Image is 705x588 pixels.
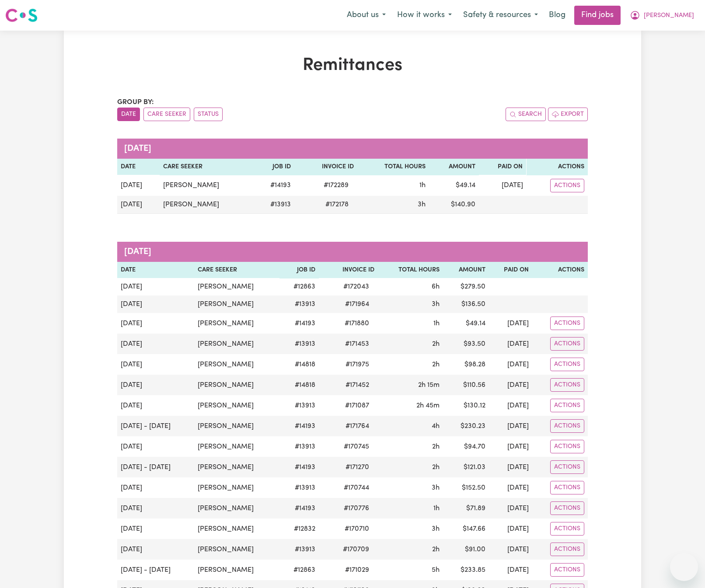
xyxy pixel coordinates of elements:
span: # 170745 [339,442,374,452]
td: [PERSON_NAME] [194,498,279,518]
span: 2 hours [432,341,440,348]
td: $ 71.89 [443,498,489,518]
caption: [DATE] [117,139,588,159]
td: [DATE] [117,436,194,457]
td: [DATE] [117,313,194,334]
span: 2 hours 15 minutes [418,382,440,389]
td: [PERSON_NAME] [160,196,253,214]
span: 3 hours [432,484,440,491]
td: $ 93.50 [443,334,489,354]
td: # 13913 [253,196,294,214]
button: How it works [391,6,457,24]
button: Actions [550,460,584,474]
th: Job ID [253,159,294,175]
span: # 170710 [339,524,374,534]
button: Actions [550,378,584,392]
td: $ 147.66 [443,518,489,539]
span: # 172178 [320,199,354,210]
button: Actions [550,522,584,536]
td: $ 98.28 [443,354,489,375]
td: [PERSON_NAME] [194,416,279,436]
td: [DATE] [489,395,532,416]
td: [DATE] [489,416,532,436]
td: [PERSON_NAME] [194,518,279,539]
td: $ 49.14 [429,175,479,196]
td: # 14193 [279,416,318,436]
td: [DATE] - [DATE] [117,560,194,580]
iframe: Button to launch messaging window [670,553,698,581]
td: [PERSON_NAME] [194,477,279,498]
td: [DATE] [117,498,194,518]
span: [PERSON_NAME] [644,11,694,21]
span: 2 hours [432,361,440,368]
button: Actions [550,563,584,577]
td: [DATE] [489,313,532,334]
td: [PERSON_NAME] [194,296,279,313]
td: [DATE] [489,518,532,539]
th: Date [117,159,160,175]
td: [PERSON_NAME] [160,175,253,196]
button: Actions [550,501,584,515]
span: # 171880 [339,318,374,329]
td: [DATE] [117,518,194,539]
td: # 14193 [279,313,318,334]
button: Actions [550,358,584,371]
th: Invoice ID [294,159,357,175]
th: Care Seeker [194,262,279,278]
th: Total Hours [357,159,429,175]
span: 1 hour [419,182,426,189]
span: # 172043 [338,282,374,292]
td: $ 121.03 [443,457,489,477]
th: Amount [429,159,479,175]
td: $ 279.50 [443,278,489,296]
th: Date [117,262,194,278]
td: $ 49.14 [443,313,489,334]
td: [DATE] - [DATE] [117,416,194,436]
a: Careseekers logo [5,5,38,25]
td: [PERSON_NAME] [194,375,279,395]
span: # 170744 [339,483,374,493]
td: # 13913 [279,395,318,416]
td: [DATE] [117,175,160,196]
td: [DATE] [479,175,527,196]
td: [DATE] [117,196,160,214]
td: $ 110.56 [443,375,489,395]
td: # 13913 [279,334,318,354]
button: Actions [550,419,584,433]
span: 1 hour [433,505,440,512]
span: # 171964 [340,299,374,310]
span: # 171270 [340,462,374,473]
button: Search [506,108,546,121]
td: [PERSON_NAME] [194,457,279,477]
td: [DATE] [117,278,194,296]
span: # 171975 [340,359,374,370]
td: [DATE] [489,498,532,518]
span: # 171452 [340,380,374,390]
span: 1 hour [433,320,440,327]
td: # 12832 [279,518,318,539]
td: $ 130.12 [443,395,489,416]
button: Actions [550,317,584,330]
td: # 14193 [253,175,294,196]
span: 3 hours [432,525,440,532]
td: [PERSON_NAME] [194,560,279,580]
span: 6 hours [432,283,440,290]
td: [PERSON_NAME] [194,278,279,296]
button: Actions [550,440,584,453]
span: 2 hours 45 minutes [416,402,440,409]
span: # 171764 [340,421,374,431]
td: [DATE] [489,477,532,498]
td: $ 136.50 [443,296,489,313]
th: Invoice ID [319,262,378,278]
button: Actions [550,399,584,412]
button: My Account [624,6,700,24]
h1: Remittances [117,55,588,76]
button: Safety & resources [457,6,544,24]
span: # 171029 [340,565,374,575]
span: # 170709 [338,544,374,555]
span: 3 hours [432,301,440,308]
caption: [DATE] [117,242,588,262]
a: Blog [544,6,571,25]
td: [DATE] [489,539,532,560]
td: # 12863 [279,560,318,580]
